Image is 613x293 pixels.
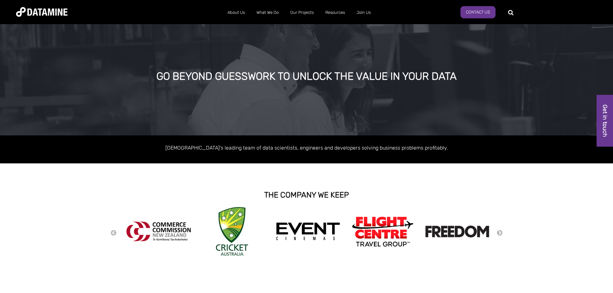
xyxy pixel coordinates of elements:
[222,4,251,21] a: About Us
[16,7,68,17] img: Datamine
[284,4,320,21] a: Our Projects
[251,4,284,21] a: What We Do
[320,4,351,21] a: Resources
[70,71,543,82] div: GO BEYOND GUESSWORK TO UNLOCK THE VALUE IN YOUR DATA
[460,6,496,18] a: Contact Us
[351,4,376,21] a: Join Us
